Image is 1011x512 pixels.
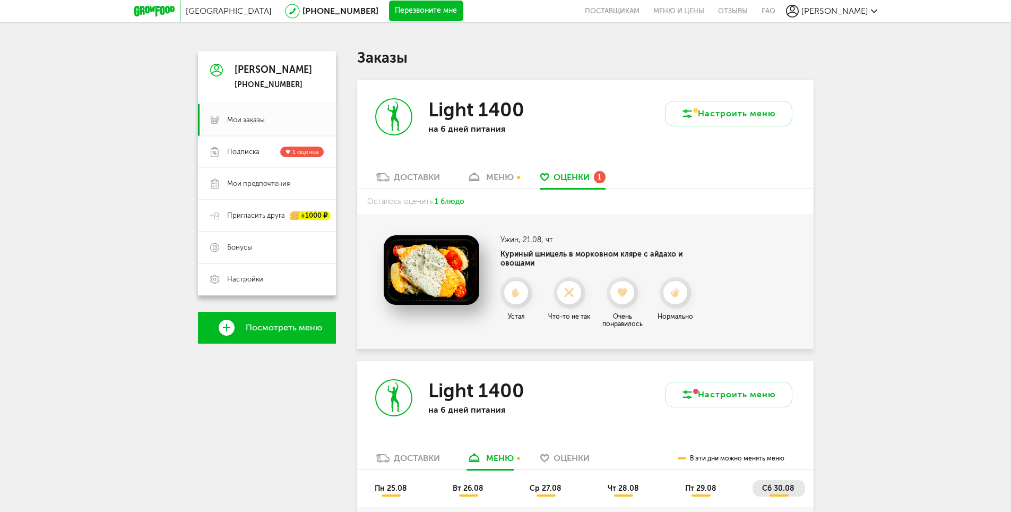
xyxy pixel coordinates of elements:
[461,453,519,470] a: меню
[370,453,445,470] a: Доставки
[227,179,290,189] span: Мои предпочтения
[198,232,336,263] a: Бонусы
[535,453,595,470] a: Оценки
[594,171,606,183] div: 1
[599,313,646,328] div: Очень понравилось
[762,484,794,493] span: сб 30.08
[665,101,792,126] button: Настроить меню
[375,484,407,493] span: пн 25.08
[198,200,336,232] a: Пригласить друга +1000 ₽
[678,448,784,470] div: В эти дни можно менять меню
[685,484,716,493] span: пт 29.08
[198,263,336,295] a: Настройки
[235,80,312,90] div: [PHONE_NUMBER]
[394,172,440,182] div: Доставки
[435,197,464,206] span: 1 блюдо
[198,168,336,200] a: Мои предпочтения
[290,211,331,220] div: +1000 ₽
[357,51,814,65] h1: Заказы
[186,6,272,16] span: [GEOGRAPHIC_DATA]
[370,172,445,189] a: Доставки
[227,275,263,284] span: Настройки
[389,1,463,22] button: Перезвоните мне
[357,189,814,214] div: Осталось оценить:
[801,6,868,16] span: [PERSON_NAME]
[394,453,440,463] div: Доставки
[198,104,336,136] a: Мои заказы
[235,65,312,75] div: [PERSON_NAME]
[486,453,514,463] div: меню
[227,115,265,125] span: Мои заказы
[461,172,519,189] a: меню
[530,484,561,493] span: ср 27.08
[535,172,611,189] a: Оценки 1
[198,136,336,168] a: Подписка 1 оценка
[384,235,479,305] img: Куриный шницель в морковном кляре с айдахо и овощами
[492,313,540,320] div: Устал
[428,98,524,121] h3: Light 1400
[500,235,718,244] h3: Ужин
[500,250,718,268] h4: Куриный шницель в морковном кляре с айдахо и овощами
[665,382,792,407] button: Настроить меню
[198,312,336,344] a: Посмотреть меню
[227,243,252,252] span: Бонусы
[303,6,378,16] a: [PHONE_NUMBER]
[519,235,553,244] span: , 21.08, чт
[227,147,260,157] span: Подписка
[227,211,285,220] span: Пригласить друга
[652,313,699,320] div: Нормально
[428,405,566,415] p: на 6 дней питания
[486,172,514,182] div: меню
[554,453,590,463] span: Оценки
[428,379,524,402] h3: Light 1400
[246,323,322,332] span: Посмотреть меню
[428,124,566,134] p: на 6 дней питания
[546,313,593,320] div: Что-то не так
[554,172,590,182] span: Оценки
[608,484,639,493] span: чт 28.08
[292,148,318,156] span: 1 оценка
[453,484,483,493] span: вт 26.08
